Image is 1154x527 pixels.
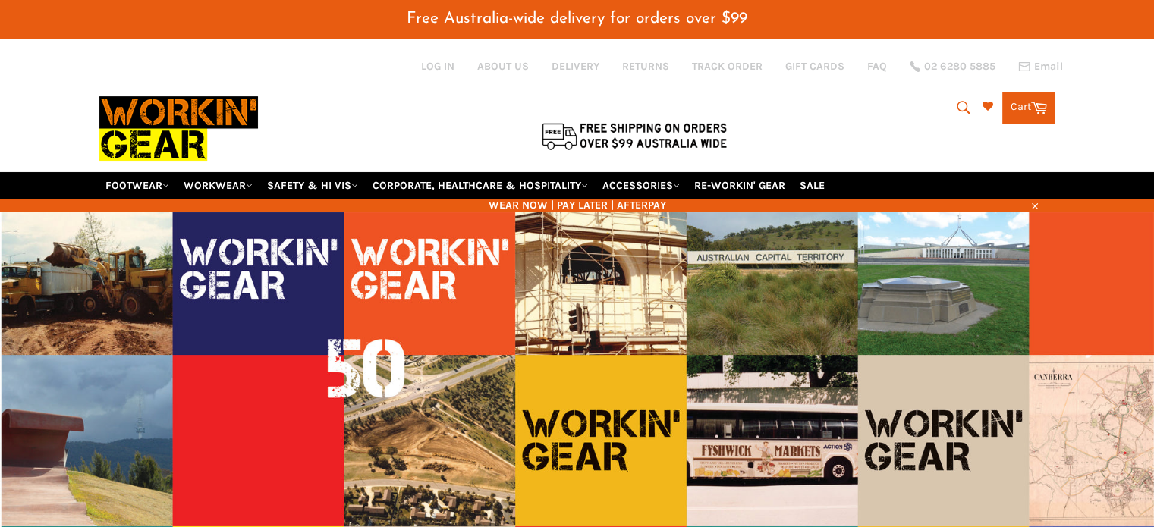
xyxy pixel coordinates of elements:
a: GIFT CARDS [785,59,844,74]
a: Log in [421,60,454,73]
a: SALE [794,172,831,199]
a: ABOUT US [477,59,529,74]
img: Workin Gear leaders in Workwear, Safety Boots, PPE, Uniforms. Australia's No.1 in Workwear [99,86,258,171]
span: 02 6280 5885 [924,61,995,72]
a: WORKWEAR [178,172,259,199]
a: TRACK ORDER [692,59,763,74]
a: 02 6280 5885 [910,61,995,72]
a: Email [1018,61,1063,73]
a: Cart [1002,92,1055,124]
a: RE-WORKIN' GEAR [688,172,791,199]
a: ACCESSORIES [596,172,686,199]
a: DELIVERY [552,59,599,74]
a: FOOTWEAR [99,172,175,199]
span: Email [1034,61,1063,72]
a: RETURNS [622,59,669,74]
a: CORPORATE, HEALTHCARE & HOSPITALITY [366,172,594,199]
a: FAQ [867,59,887,74]
span: WEAR NOW | PAY LATER | AFTERPAY [99,198,1055,212]
span: Free Australia-wide delivery for orders over $99 [407,11,747,27]
img: Flat $9.95 shipping Australia wide [539,120,729,152]
a: SAFETY & HI VIS [261,172,364,199]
